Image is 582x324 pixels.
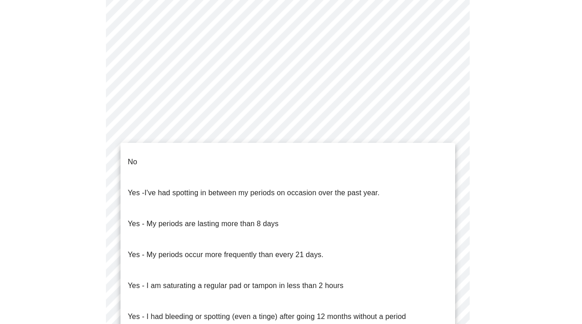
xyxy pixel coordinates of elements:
p: No [128,157,137,167]
span: I've had spotting in between my periods on occasion over the past year. [145,189,380,197]
p: Yes - I had bleeding or spotting (even a tinge) after going 12 months without a period [128,311,406,322]
p: Yes - My periods occur more frequently than every 21 days. [128,249,324,260]
p: Yes - I am saturating a regular pad or tampon in less than 2 hours [128,280,343,291]
p: Yes - My periods are lasting more than 8 days [128,218,279,229]
p: Yes - [128,187,380,198]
